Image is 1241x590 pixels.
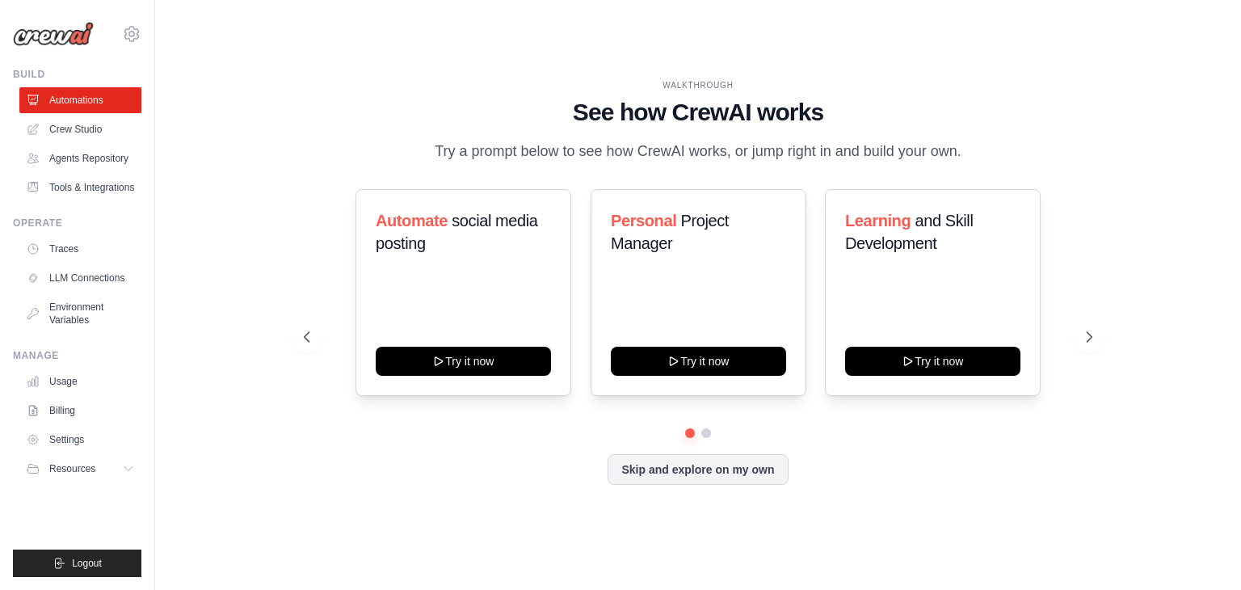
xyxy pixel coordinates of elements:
[49,462,95,475] span: Resources
[19,87,141,113] a: Automations
[19,175,141,200] a: Tools & Integrations
[304,79,1092,91] div: WALKTHROUGH
[19,398,141,424] a: Billing
[376,212,538,252] span: social media posting
[19,236,141,262] a: Traces
[19,116,141,142] a: Crew Studio
[72,557,102,570] span: Logout
[19,456,141,482] button: Resources
[13,550,141,577] button: Logout
[376,212,448,230] span: Automate
[608,454,788,485] button: Skip and explore on my own
[19,294,141,333] a: Environment Variables
[611,347,786,376] button: Try it now
[376,347,551,376] button: Try it now
[13,22,94,46] img: Logo
[13,349,141,362] div: Manage
[611,212,729,252] span: Project Manager
[845,212,911,230] span: Learning
[845,347,1020,376] button: Try it now
[19,265,141,291] a: LLM Connections
[19,427,141,453] a: Settings
[304,98,1092,127] h1: See how CrewAI works
[19,145,141,171] a: Agents Repository
[13,217,141,230] div: Operate
[1160,512,1241,590] iframe: Chat Widget
[19,369,141,394] a: Usage
[13,68,141,81] div: Build
[427,140,970,163] p: Try a prompt below to see how CrewAI works, or jump right in and build your own.
[611,212,676,230] span: Personal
